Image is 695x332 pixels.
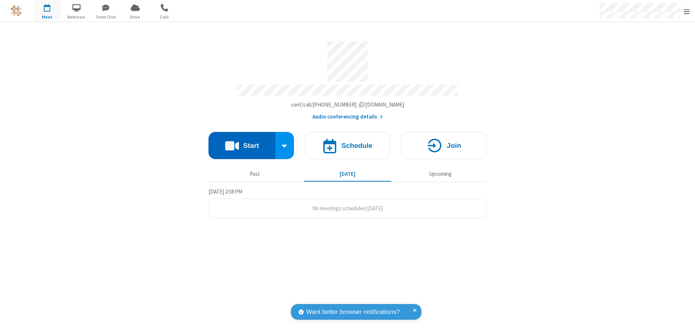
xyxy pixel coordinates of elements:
[208,188,242,195] span: [DATE] 2:58 PM
[211,167,299,181] button: Past
[208,36,486,121] section: Account details
[63,14,90,20] span: Webinars
[312,205,383,212] span: No meetings scheduled [DATE]
[306,307,400,317] span: Want better browser notifications?
[151,14,178,20] span: Calls
[208,132,275,159] button: Start
[92,14,119,20] span: Team Chat
[275,132,294,159] div: Start conference options
[341,142,372,149] h4: Schedule
[291,101,404,109] button: Copy my meeting room linkCopy my meeting room link
[401,132,486,159] button: Join
[122,14,149,20] span: Drive
[312,113,383,121] button: Audio conferencing details
[305,132,390,159] button: Schedule
[447,142,461,149] h4: Join
[397,167,484,181] button: Upcoming
[304,167,391,181] button: [DATE]
[208,187,486,219] section: Today's Meetings
[34,14,61,20] span: Meet
[677,313,690,327] iframe: Chat
[11,5,22,16] img: QA Selenium DO NOT DELETE OR CHANGE
[291,101,404,108] span: Copy my meeting room link
[243,142,259,149] h4: Start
